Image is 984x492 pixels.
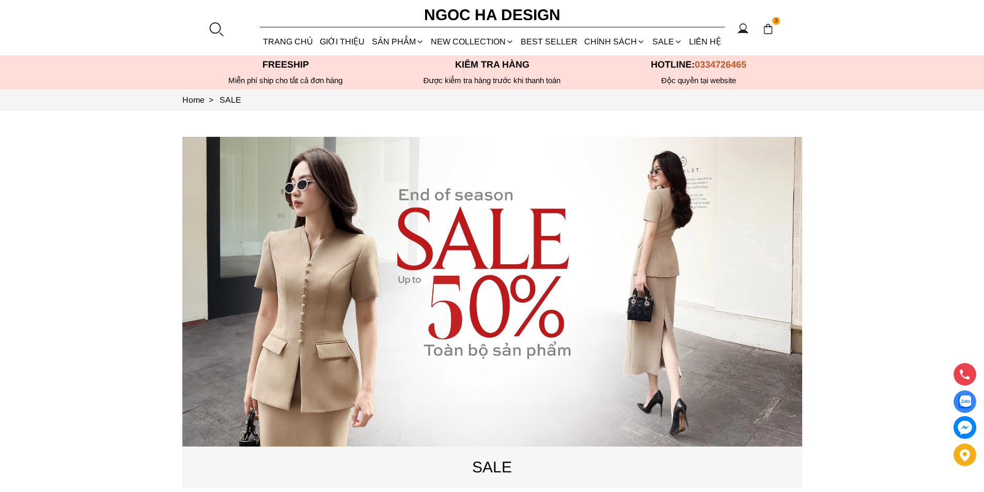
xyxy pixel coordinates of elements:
a: NEW COLLECTION [427,28,517,55]
p: Freeship [182,59,389,70]
a: BEST SELLER [518,28,581,55]
span: > [205,96,217,104]
div: Chính sách [581,28,649,55]
span: 0334726465 [695,59,746,70]
a: Link to Home [182,96,220,104]
p: SALE [182,455,802,479]
img: img-CART-ICON-ksit0nf1 [762,23,774,35]
img: Display image [958,395,971,408]
p: Hotline: [596,59,802,70]
a: TRANG CHỦ [260,28,317,55]
a: LIÊN HỆ [685,28,724,55]
a: SALE [649,28,685,55]
span: 2 [772,17,780,25]
h6: Độc quyền tại website [596,76,802,85]
font: Kiểm tra hàng [455,59,529,70]
a: messenger [954,416,976,439]
a: Link to SALE [220,96,241,104]
a: Display image [954,390,976,413]
a: Ngoc Ha Design [415,3,570,27]
a: GIỚI THIỆU [317,28,368,55]
div: Miễn phí ship cho tất cả đơn hàng [182,76,389,85]
p: Được kiểm tra hàng trước khi thanh toán [389,76,596,85]
div: SẢN PHẨM [368,28,427,55]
